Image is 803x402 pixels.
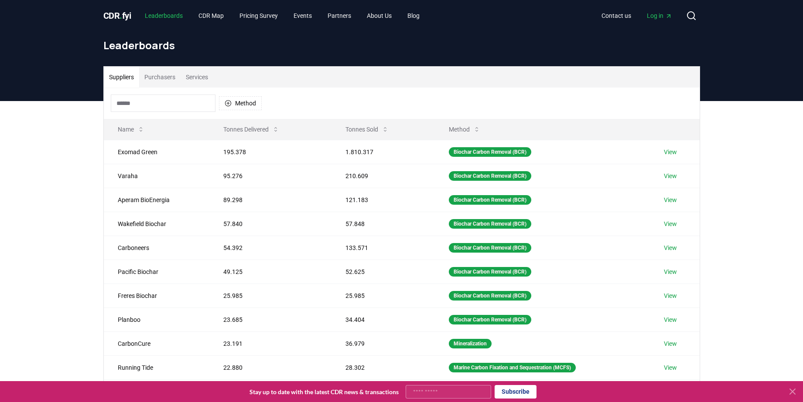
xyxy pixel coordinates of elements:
td: 22.880 [209,355,331,379]
div: Biochar Carbon Removal (BCR) [449,267,531,277]
td: CarbonCure [104,331,210,355]
h1: Leaderboards [103,38,700,52]
div: Biochar Carbon Removal (BCR) [449,195,531,205]
button: Tonnes Delivered [216,121,286,138]
a: View [664,220,677,228]
span: Log in [647,11,672,20]
a: Blog [400,8,427,24]
a: View [664,267,677,276]
td: 89.298 [209,188,331,212]
span: CDR fyi [103,10,131,21]
td: 34.404 [331,307,435,331]
td: 57.848 [331,212,435,236]
nav: Main [138,8,427,24]
td: Pacific Biochar [104,260,210,284]
a: View [664,339,677,348]
td: 52.625 [331,260,435,284]
td: 49.125 [209,260,331,284]
a: View [664,196,677,204]
div: Biochar Carbon Removal (BCR) [449,171,531,181]
a: View [664,315,677,324]
a: CDR Map [191,8,231,24]
td: 121.183 [331,188,435,212]
a: Log in [640,8,679,24]
td: 23.685 [209,307,331,331]
span: . [120,10,122,21]
td: Exomad Green [104,140,210,164]
button: Method [219,96,262,110]
a: Leaderboards [138,8,190,24]
td: 133.571 [331,236,435,260]
a: View [664,291,677,300]
a: Partners [321,8,358,24]
td: Planboo [104,307,210,331]
td: 210.609 [331,164,435,188]
a: Contact us [595,8,638,24]
div: Biochar Carbon Removal (BCR) [449,243,531,253]
a: Pricing Survey [232,8,285,24]
td: 25.985 [209,284,331,307]
div: Marine Carbon Fixation and Sequestration (MCFS) [449,363,576,372]
td: Aperam BioEnergia [104,188,210,212]
td: 195.378 [209,140,331,164]
td: 25.985 [331,284,435,307]
nav: Main [595,8,679,24]
td: Freres Biochar [104,284,210,307]
a: View [664,243,677,252]
button: Name [111,121,151,138]
div: Mineralization [449,339,492,348]
button: Services [181,67,213,88]
td: Varaha [104,164,210,188]
a: View [664,363,677,372]
a: Events [287,8,319,24]
td: 57.840 [209,212,331,236]
td: Running Tide [104,355,210,379]
div: Biochar Carbon Removal (BCR) [449,291,531,301]
td: Wakefield Biochar [104,212,210,236]
a: View [664,172,677,180]
button: Method [442,121,487,138]
td: 23.191 [209,331,331,355]
button: Tonnes Sold [338,121,396,138]
td: 1.810.317 [331,140,435,164]
a: About Us [360,8,399,24]
div: Biochar Carbon Removal (BCR) [449,147,531,157]
a: CDR.fyi [103,10,131,22]
td: Carboneers [104,236,210,260]
td: 28.302 [331,355,435,379]
td: 54.392 [209,236,331,260]
button: Suppliers [104,67,139,88]
td: 95.276 [209,164,331,188]
button: Purchasers [139,67,181,88]
td: 36.979 [331,331,435,355]
a: View [664,148,677,156]
div: Biochar Carbon Removal (BCR) [449,315,531,324]
div: Biochar Carbon Removal (BCR) [449,219,531,229]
